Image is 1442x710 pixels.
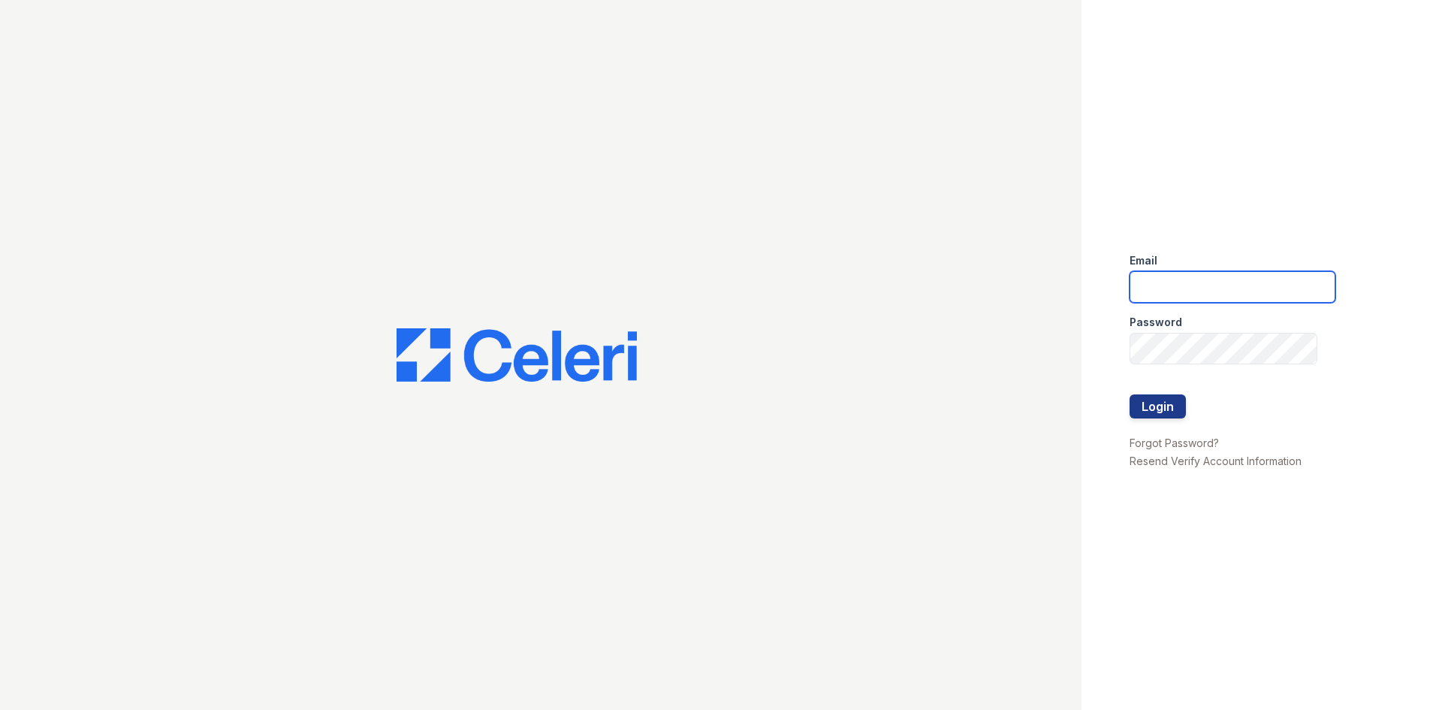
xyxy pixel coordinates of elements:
[1130,253,1157,268] label: Email
[1130,455,1302,467] a: Resend Verify Account Information
[1130,437,1219,449] a: Forgot Password?
[1130,394,1186,418] button: Login
[397,328,637,382] img: CE_Logo_Blue-a8612792a0a2168367f1c8372b55b34899dd931a85d93a1a3d3e32e68fde9ad4.png
[1130,315,1182,330] label: Password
